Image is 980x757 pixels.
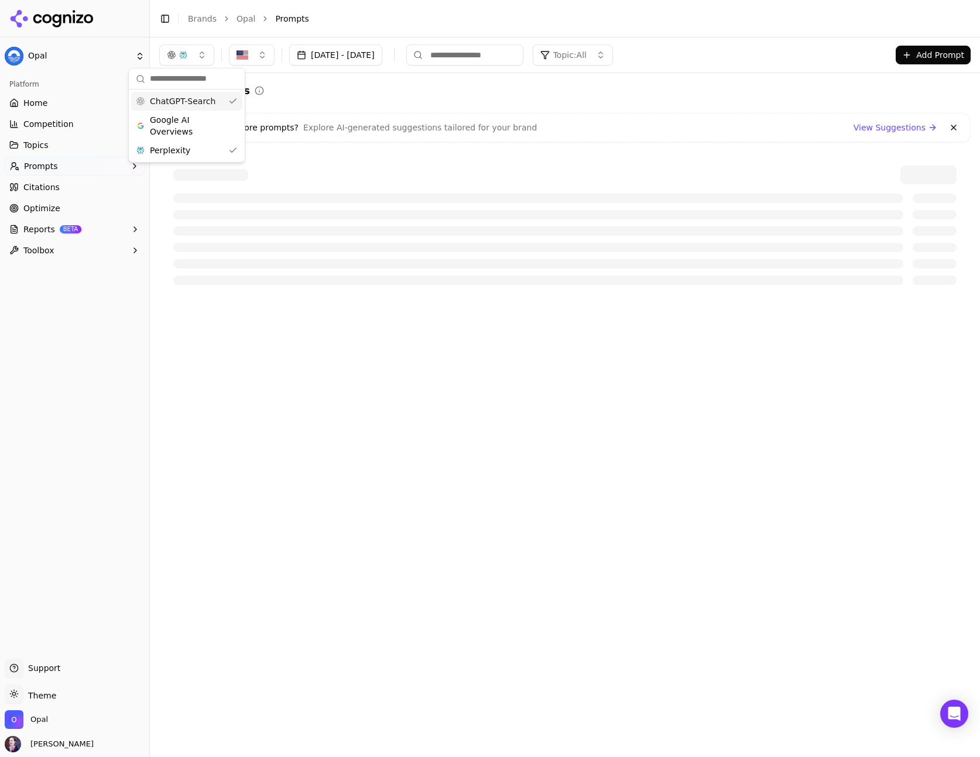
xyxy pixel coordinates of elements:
[5,157,145,176] button: Prompts
[5,115,145,133] button: Competition
[129,90,245,162] div: Suggestions
[23,662,60,674] span: Support
[5,94,145,112] a: Home
[24,160,58,172] span: Prompts
[26,739,94,749] span: [PERSON_NAME]
[237,49,248,61] img: United States
[150,144,190,156] span: Perplexity
[5,736,21,752] img: Erynn Baird
[854,122,937,133] a: View Suggestions
[23,223,55,235] span: Reports
[896,46,971,64] button: Add Prompt
[5,736,94,752] button: Open user button
[23,118,74,130] span: Competition
[188,13,947,25] nav: breadcrumb
[947,121,961,135] button: Dismiss banner
[5,710,23,729] img: Opal
[5,136,145,154] button: Topics
[289,44,382,66] button: [DATE] - [DATE]
[23,245,54,256] span: Toolbox
[150,95,215,107] span: ChatGPT-Search
[303,122,537,133] span: Explore AI-generated suggestions tailored for your brand
[60,225,81,233] span: BETA
[188,14,217,23] a: Brands
[5,47,23,66] img: Opal
[150,114,224,137] span: Google AI Overviews
[237,13,255,25] a: Opal
[5,75,145,94] div: Platform
[5,178,145,197] a: Citations
[28,51,131,61] span: Opal
[5,220,145,239] button: ReportsBETA
[553,49,587,61] span: Topic: All
[23,97,47,109] span: Home
[5,710,48,729] button: Open organization switcher
[30,714,48,725] span: Opal
[275,13,309,25] span: Prompts
[23,202,60,214] span: Optimize
[940,700,968,728] div: Open Intercom Messenger
[5,199,145,218] a: Optimize
[23,691,56,700] span: Theme
[23,139,49,151] span: Topics
[5,241,145,260] button: Toolbox
[23,181,60,193] span: Citations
